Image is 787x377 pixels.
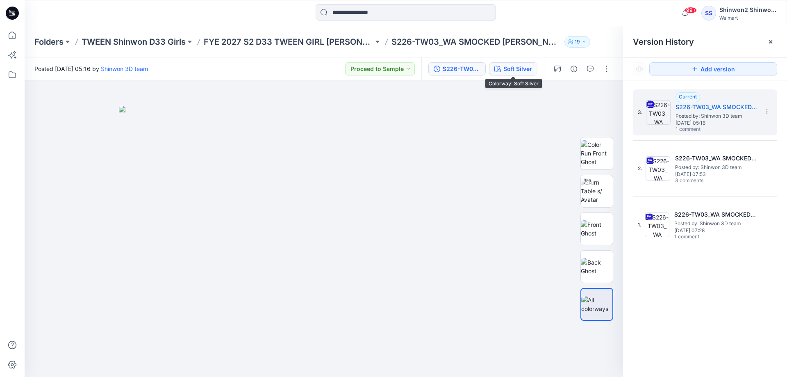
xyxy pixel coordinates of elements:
[676,112,757,120] span: Posted by: Shinwon 3D team
[34,64,148,73] span: Posted [DATE] 05:16 by
[638,109,643,116] span: 3.
[204,36,373,48] a: FYE 2027 S2 D33 TWEEN GIRL [PERSON_NAME]
[719,5,777,15] div: Shinwon2 Shinwon2
[503,64,532,73] div: Soft Silver
[674,228,756,233] span: [DATE] 07:28
[489,62,537,75] button: Soft Silver
[633,62,646,75] button: Show Hidden Versions
[767,39,774,45] button: Close
[646,156,670,181] img: S226-TW03_WA SMOCKED HALTER CAMI
[645,212,669,237] img: S226-TW03_WA SMOCKED HALTER CAMI
[82,36,186,48] a: TWEEN Shinwon D33 Girls
[685,7,697,14] span: 99+
[567,62,580,75] button: Details
[649,62,777,75] button: Add version
[674,219,756,228] span: Posted by: Shinwon 3D team
[679,94,697,100] span: Current
[701,6,716,21] div: SS
[564,36,590,48] button: 19
[675,171,757,177] span: [DATE] 07:53
[676,102,757,112] h5: S226-TW03_WA SMOCKED HALTER CAMI
[443,64,480,73] div: S226-TW03_WA SMOCKED HALTER CAMI
[581,140,613,166] img: Color Run Front Ghost
[674,210,756,219] h5: S226-TW03_WA SMOCKED HALTER CAMI
[646,100,671,125] img: S226-TW03_WA SMOCKED HALTER CAMI
[34,36,64,48] a: Folders
[638,165,642,172] span: 2.
[581,296,612,313] img: All colorways
[575,37,580,46] p: 19
[676,126,733,133] span: 1 comment
[581,220,613,238] img: Front Ghost
[581,178,613,204] img: Turn Table s/ Avatar
[675,163,757,171] span: Posted by: Shinwon 3D team
[674,234,732,240] span: 1 comment
[675,178,732,184] span: 3 comments
[581,258,613,275] img: Back Ghost
[633,37,694,47] span: Version History
[638,221,641,228] span: 1.
[428,62,486,75] button: S226-TW03_WA SMOCKED [PERSON_NAME]
[719,15,777,21] div: Walmart
[675,153,757,163] h5: S226-TW03_WA SMOCKED HALTER CAMI
[101,65,148,72] a: Shinwon 3D team
[676,120,757,126] span: [DATE] 05:16
[391,36,561,48] p: S226-TW03_WA SMOCKED [PERSON_NAME]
